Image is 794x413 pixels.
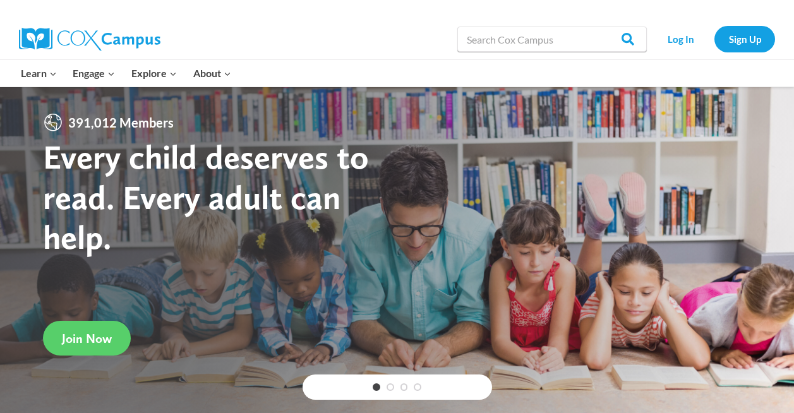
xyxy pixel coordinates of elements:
[43,136,369,257] strong: Every child deserves to read. Every adult can help.
[21,65,57,81] span: Learn
[13,60,239,87] nav: Primary Navigation
[131,65,177,81] span: Explore
[19,28,160,51] img: Cox Campus
[387,383,394,391] a: 2
[414,383,421,391] a: 4
[73,65,115,81] span: Engage
[43,321,131,356] a: Join Now
[193,65,231,81] span: About
[400,383,408,391] a: 3
[653,26,708,52] a: Log In
[63,112,179,133] span: 391,012 Members
[457,27,647,52] input: Search Cox Campus
[62,331,112,346] span: Join Now
[714,26,775,52] a: Sign Up
[373,383,380,391] a: 1
[653,26,775,52] nav: Secondary Navigation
